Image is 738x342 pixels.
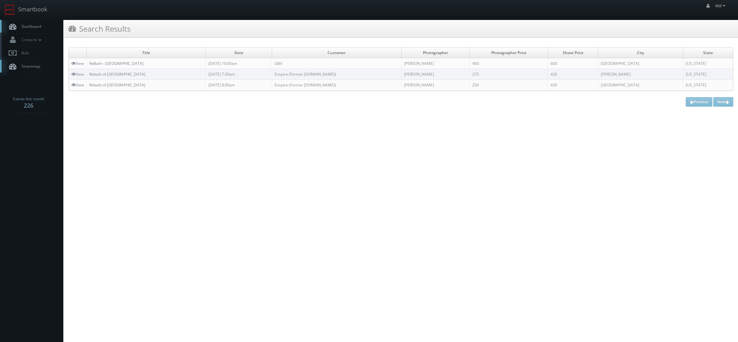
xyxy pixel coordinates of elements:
a: View [71,82,84,88]
td: [DATE] 10:00am [206,58,272,69]
td: [PERSON_NAME] [598,69,683,80]
td: GBV [272,58,401,69]
a: Rebath of [GEOGRAPHIC_DATA] [89,82,145,88]
td: 275 [469,69,548,80]
span: Smartmap [18,64,40,69]
td: [US_STATE] [683,80,733,90]
td: [US_STATE] [683,69,733,80]
td: [PERSON_NAME] [401,80,469,90]
td: Photographer Price [469,47,548,58]
td: [PERSON_NAME] [401,69,469,80]
td: [US_STATE] [683,58,733,69]
span: Bids [18,50,29,56]
h3: Search Results [68,23,130,34]
td: Date [206,47,272,58]
td: Title [87,47,206,58]
td: [PERSON_NAME] [401,58,469,69]
td: City [598,47,683,58]
td: State [683,47,733,58]
td: 420 [548,69,598,80]
strong: 226 [24,102,33,109]
td: Shoot Price [548,47,598,58]
td: 420 [548,80,598,90]
span: Events this month [13,96,44,102]
td: 600 [548,58,598,69]
td: Photographer [401,47,469,58]
td: Enspire (Former [DOMAIN_NAME]) [272,69,401,80]
span: Contacts [18,37,43,42]
img: smartbook-logo.png [5,5,15,15]
td: [GEOGRAPHIC_DATA] [598,80,683,90]
a: ReBath - [GEOGRAPHIC_DATA] [89,61,143,66]
td: 400 [469,58,548,69]
a: Rebath of [GEOGRAPHIC_DATA] [89,72,145,77]
span: Dashboard [18,24,41,29]
span: Will [715,3,727,9]
td: [GEOGRAPHIC_DATA] [598,58,683,69]
a: View [71,61,84,66]
td: Enspire (Former [DOMAIN_NAME]) [272,80,401,90]
td: [DATE] 8:00am [206,80,272,90]
td: [DATE] 7:30am [206,69,272,80]
a: View [71,72,84,77]
td: Customer [272,47,401,58]
td: 250 [469,80,548,90]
